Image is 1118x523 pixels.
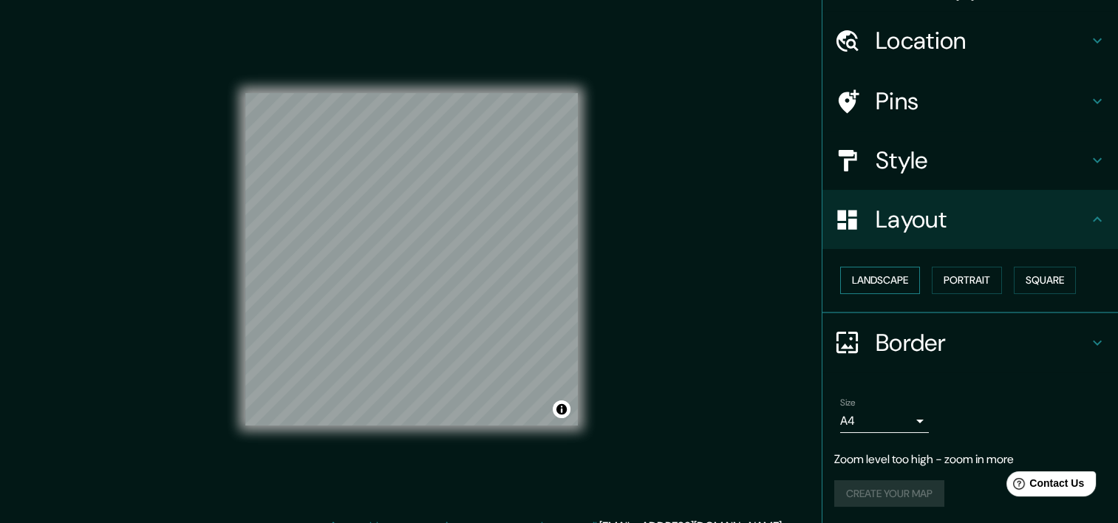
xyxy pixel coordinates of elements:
div: Style [822,131,1118,190]
button: Square [1014,267,1076,294]
h4: Border [876,328,1088,358]
div: Layout [822,190,1118,249]
button: Portrait [932,267,1002,294]
h4: Location [876,26,1088,55]
h4: Pins [876,86,1088,116]
p: Zoom level too high - zoom in more [834,451,1106,468]
iframe: Help widget launcher [986,465,1102,507]
h4: Layout [876,205,1088,234]
button: Landscape [840,267,920,294]
div: Border [822,313,1118,372]
button: Toggle attribution [553,400,570,418]
div: Location [822,11,1118,70]
canvas: Map [245,93,578,425]
h4: Style [876,146,1088,175]
label: Size [840,396,856,409]
div: Pins [822,72,1118,131]
div: A4 [840,409,929,433]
